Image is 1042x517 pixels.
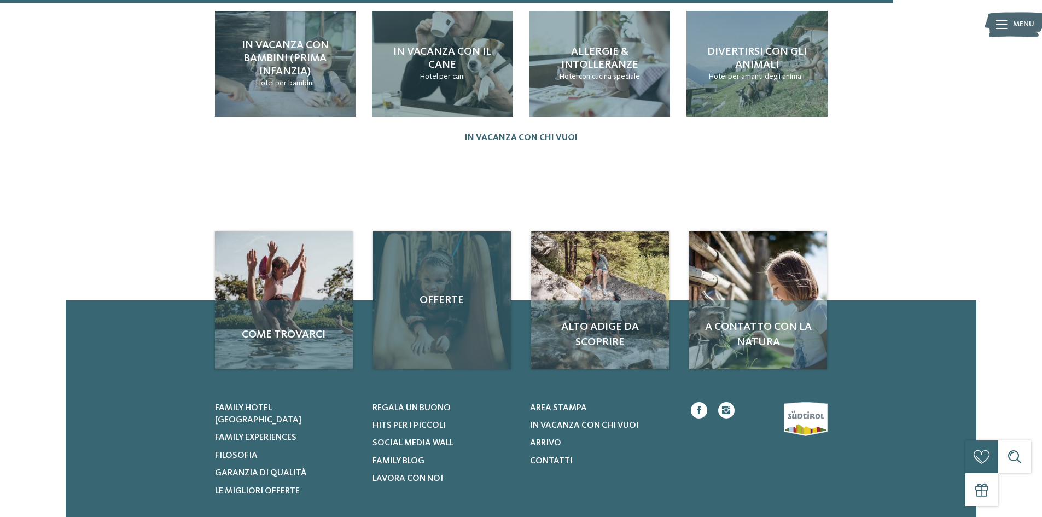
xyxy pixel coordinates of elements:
a: Hotel senza glutine in Alto Adige Allergie & intolleranze Hotel con cucina speciale [529,11,671,117]
a: Hotel senza glutine in Alto Adige Come trovarci [215,231,353,369]
span: Social Media Wall [372,439,453,448]
span: Allergie & intolleranze [561,47,638,71]
a: Family Blog [372,455,516,467]
span: Hotel [560,73,578,80]
a: Arrivo [530,437,674,449]
a: Area stampa [530,402,674,414]
a: Hotel senza glutine in Alto Adige A contatto con la natura [689,231,827,369]
span: Lavora con noi [372,474,443,483]
span: per bambini [275,79,314,87]
span: In vacanza con il cane [393,47,491,71]
a: Hits per i piccoli [372,420,516,432]
span: Offerte [384,293,500,308]
a: Contatti [530,455,674,467]
img: Hotel senza glutine in Alto Adige [531,231,669,369]
a: Hotel senza glutine in Alto Adige Offerte [373,231,511,369]
span: Arrivo [530,439,561,448]
span: Area stampa [530,404,587,413]
a: Le migliori offerte [215,485,359,497]
span: Hotel [420,73,438,80]
span: Hits per i piccoli [372,421,446,430]
a: Garanzia di qualità [215,467,359,479]
a: In vacanza con chi vuoi [465,133,578,143]
span: Divertirsi con gli animali [707,47,807,71]
a: Family hotel [GEOGRAPHIC_DATA] [215,402,359,427]
span: Regala un buono [372,404,451,413]
span: Le migliori offerte [215,487,300,496]
span: In vacanza con bambini (prima infanzia) [242,40,329,77]
span: Hotel [709,73,727,80]
a: Hotel senza glutine in Alto Adige In vacanza con il cane Hotel per cani [372,11,513,117]
a: Family experiences [215,432,359,444]
span: per cani [439,73,465,80]
span: Hotel [256,79,274,87]
a: Lavora con noi [372,473,516,485]
a: Hotel senza glutine in Alto Adige Divertirsi con gli animali Hotel per amanti degli animali [686,11,828,117]
a: Hotel senza glutine in Alto Adige In vacanza con bambini (prima infanzia) Hotel per bambini [215,11,356,117]
a: Social Media Wall [372,437,516,449]
img: Hotel senza glutine in Alto Adige [215,231,353,369]
a: Hotel senza glutine in Alto Adige Alto Adige da scoprire [531,231,669,369]
span: con cucina speciale [579,73,640,80]
span: Filosofia [215,451,258,460]
a: Regala un buono [372,402,516,414]
span: A contatto con la natura [700,320,816,350]
span: per amanti degli animali [728,73,805,80]
span: Family hotel [GEOGRAPHIC_DATA] [215,404,301,425]
span: Garanzia di qualità [215,469,307,478]
span: In vacanza con chi vuoi [530,421,639,430]
span: Contatti [530,457,573,466]
span: Come trovarci [226,327,342,342]
span: Family experiences [215,433,296,442]
img: Hotel senza glutine in Alto Adige [689,231,827,369]
span: Alto Adige da scoprire [542,320,658,350]
a: Filosofia [215,450,359,462]
span: Family Blog [372,457,424,466]
a: In vacanza con chi vuoi [530,420,674,432]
